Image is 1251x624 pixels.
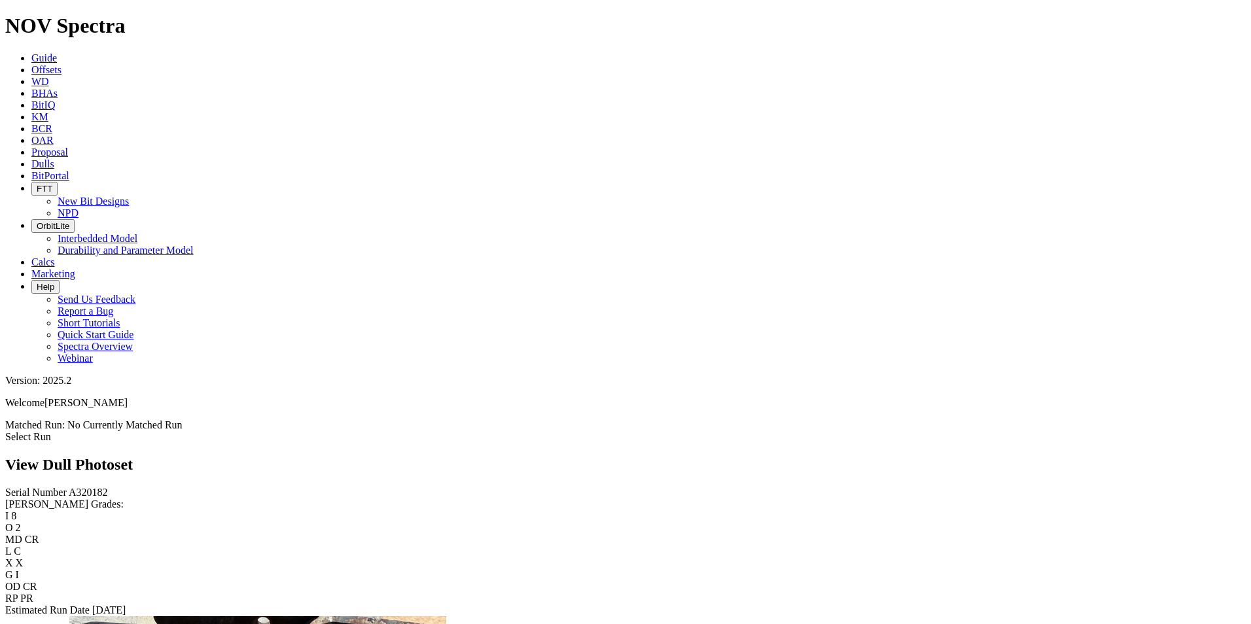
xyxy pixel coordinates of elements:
span: 8 [11,510,16,521]
a: Select Run [5,431,51,442]
a: WD [31,76,49,87]
label: O [5,522,13,533]
span: X [16,557,24,568]
a: Send Us Feedback [58,294,135,305]
span: PR [20,593,33,604]
p: Welcome [5,397,1246,409]
label: L [5,546,11,557]
a: BCR [31,123,52,134]
span: 2 [16,522,21,533]
span: Help [37,282,54,292]
a: Quick Start Guide [58,329,133,340]
a: BHAs [31,88,58,99]
button: FTT [31,182,58,196]
label: MD [5,534,22,545]
a: Proposal [31,147,68,158]
span: Matched Run: [5,419,65,430]
a: New Bit Designs [58,196,129,207]
label: I [5,510,9,521]
a: Short Tutorials [58,317,120,328]
button: Help [31,280,60,294]
span: C [14,546,21,557]
label: Estimated Run Date [5,604,90,615]
a: Spectra Overview [58,341,133,352]
label: G [5,569,13,580]
span: A320182 [69,487,108,498]
div: Version: 2025.2 [5,375,1246,387]
a: OAR [31,135,54,146]
span: CR [25,534,39,545]
span: CR [23,581,37,592]
a: Calcs [31,256,55,268]
a: Offsets [31,64,62,75]
a: KM [31,111,48,122]
label: RP [5,593,18,604]
a: Guide [31,52,57,63]
label: Serial Number [5,487,67,498]
a: Dulls [31,158,54,169]
a: Marketing [31,268,75,279]
a: Durability and Parameter Model [58,245,194,256]
a: BitPortal [31,170,69,181]
h1: NOV Spectra [5,14,1246,38]
a: NPD [58,207,79,218]
button: OrbitLite [31,219,75,233]
span: [DATE] [92,604,126,615]
a: Report a Bug [58,305,113,317]
span: I [16,569,19,580]
a: BitIQ [31,99,55,111]
span: OrbitLite [37,221,69,231]
span: [PERSON_NAME] [44,397,128,408]
h2: View Dull Photoset [5,456,1246,474]
div: [PERSON_NAME] Grades: [5,498,1246,510]
a: Interbedded Model [58,233,137,244]
label: X [5,557,13,568]
label: OD [5,581,20,592]
a: Webinar [58,353,93,364]
span: No Currently Matched Run [67,419,183,430]
span: FTT [37,184,52,194]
